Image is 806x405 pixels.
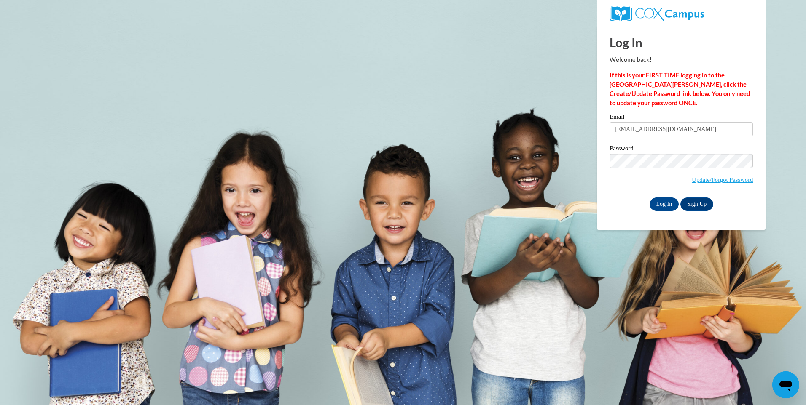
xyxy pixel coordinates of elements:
[610,145,753,154] label: Password
[610,34,753,51] h1: Log In
[692,176,753,183] a: Update/Forgot Password
[610,6,704,21] img: COX Campus
[680,197,713,211] a: Sign Up
[610,114,753,122] label: Email
[610,6,753,21] a: COX Campus
[610,55,753,64] p: Welcome back!
[772,371,799,398] iframe: Button to launch messaging window
[650,197,679,211] input: Log In
[610,72,750,107] strong: If this is your FIRST TIME logging in to the [GEOGRAPHIC_DATA][PERSON_NAME], click the Create/Upd...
